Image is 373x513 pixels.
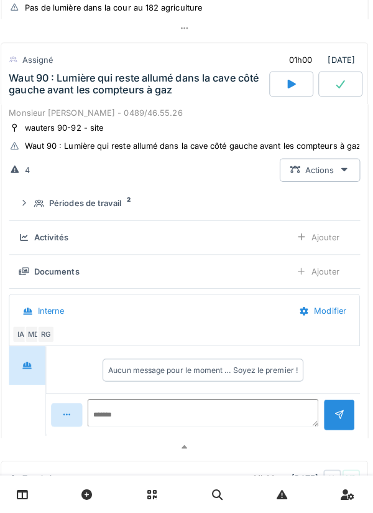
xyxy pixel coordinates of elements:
div: [DATE] [243,467,360,490]
summary: DocumentsAjouter [18,263,355,286]
div: Ajouter [287,263,350,286]
div: IA [324,470,341,487]
div: 01h00 [254,473,277,484]
div: Pas de lumière dans la cour au 182 agriculture [29,7,204,19]
div: MD [343,470,360,487]
div: Monsieur [PERSON_NAME] - 0489/46.55.26 [13,111,360,123]
div: Interne [42,308,68,319]
div: Documents [38,268,83,280]
div: 01h00 [290,59,313,71]
div: RG [41,327,58,345]
div: Activités [38,235,72,247]
div: Waut 90 : Lumière qui reste allumé dans la cave côté gauche avant les compteurs à gaz [13,77,268,101]
div: 4 [29,168,34,180]
div: Waut 90 : Lumière qui reste allumé dans la cave côté gauche avant les compteurs à gaz [29,144,361,156]
div: Périodes de travail [53,201,124,213]
summary: Périodes de travail2 [18,195,355,219]
div: Modifier [289,302,357,325]
div: wauters 90-92 - site [29,126,106,138]
div: Actions [280,162,360,186]
div: MD [29,327,46,345]
div: Assigné [26,59,57,71]
div: IA [16,327,34,345]
summary: ActivitésAjouter [18,229,355,252]
div: Aucun message pour le moment … Soyez le premier ! [111,366,298,377]
div: [DATE] [279,54,360,77]
div: Terminé [26,473,56,484]
div: Ajouter [287,229,350,252]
